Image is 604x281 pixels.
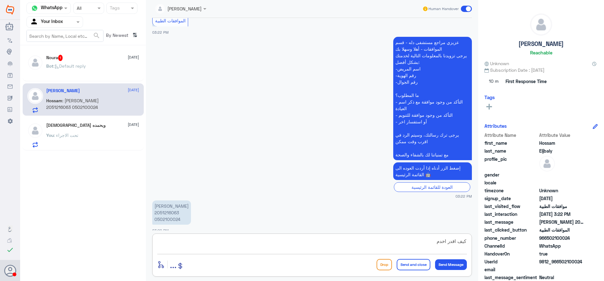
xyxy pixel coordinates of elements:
span: last_message [484,219,538,225]
span: last_message_sentiment [484,274,538,281]
span: 0 [539,274,585,281]
img: Widebot Logo [6,5,14,15]
h6: Tags [484,94,495,100]
div: العودة للقائمة الرئيسية [394,182,470,192]
span: الموافقات الطبية [155,18,186,23]
span: locale [484,179,538,186]
span: Hossam [539,140,585,146]
img: defaultAdmin.png [27,123,43,138]
span: : Default reply [53,63,86,69]
span: UserId [484,258,538,265]
span: ايمان الانصاري 2051216063 0502100024 [539,219,585,225]
h5: Hossam Eljbaly [46,88,80,93]
span: signup_date [484,195,538,202]
span: gender [484,171,538,178]
h6: Reachable [530,50,552,55]
span: Attribute Name [484,132,538,138]
span: موافقات الطبية [539,203,585,210]
img: defaultAdmin.png [27,55,43,70]
span: ChannelId [484,243,538,249]
span: search [93,32,100,39]
span: last_interaction [484,211,538,217]
span: 03:22 PM [456,194,472,199]
span: first_name [484,140,538,146]
h5: [PERSON_NAME] [518,40,564,48]
span: phone_number [484,235,538,241]
span: 03:22 PM [152,228,169,233]
span: Subscription Date : [DATE] [484,67,598,73]
span: [DATE] [128,122,139,127]
i: check [6,246,14,254]
p: 12/8/2025, 3:22 PM [393,37,472,160]
span: By Newest [103,30,130,42]
p: 12/8/2025, 3:22 PM [393,162,472,180]
h6: Attributes [484,123,507,129]
span: [DATE] [128,54,139,60]
span: Hossam [46,98,62,103]
span: 9812_966502100024 [539,258,585,265]
span: : [PERSON_NAME] 2051216063 0502100024 [46,98,99,110]
span: HandoverOn [484,250,538,257]
button: ... [170,257,176,272]
span: Human Handover [428,6,459,12]
span: 10 m [484,76,503,87]
button: Send Message [435,259,467,270]
button: Avatar [4,265,16,277]
span: الموافقات الطبية [539,227,585,233]
span: You [46,132,54,138]
span: ... [170,259,176,270]
span: last_clicked_button [484,227,538,233]
button: search [93,31,100,41]
span: First Response Time [506,78,547,85]
span: : تحت الاجراء [54,132,78,138]
img: defaultAdmin.png [530,14,552,35]
p: 12/8/2025, 3:22 PM [152,200,191,225]
h5: سبحان الله وبحمده [46,123,106,128]
span: Unknown [484,60,509,67]
img: whatsapp.png [30,3,39,13]
span: Eljbaly [539,148,585,154]
button: Drop [377,259,392,270]
span: null [539,266,585,273]
span: Unknown [539,187,585,194]
h5: Noura [46,55,63,61]
button: Send and close [397,259,430,270]
span: last_name [484,148,538,154]
span: email [484,266,538,273]
img: defaultAdmin.png [27,88,43,104]
span: true [539,250,585,257]
input: Search by Name, Local etc… [27,30,103,42]
span: 2025-08-12T12:22:54.4Z [539,211,585,217]
i: ⇅ [132,30,137,40]
span: [DATE] [128,87,139,93]
img: yourInbox.svg [30,17,39,27]
span: 2 [539,243,585,249]
span: Bot [46,63,53,69]
span: Attribute Value [539,132,585,138]
span: 03:22 PM [152,30,169,34]
img: defaultAdmin.png [539,156,555,171]
span: profile_pic [484,156,538,170]
span: 1 [58,55,63,61]
span: 2024-12-03T17:50:51.705Z [539,195,585,202]
div: Tags [109,4,120,13]
span: timezone [484,187,538,194]
span: last_visited_flow [484,203,538,210]
span: 966502100024 [539,235,585,241]
span: null [539,171,585,178]
span: null [539,179,585,186]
